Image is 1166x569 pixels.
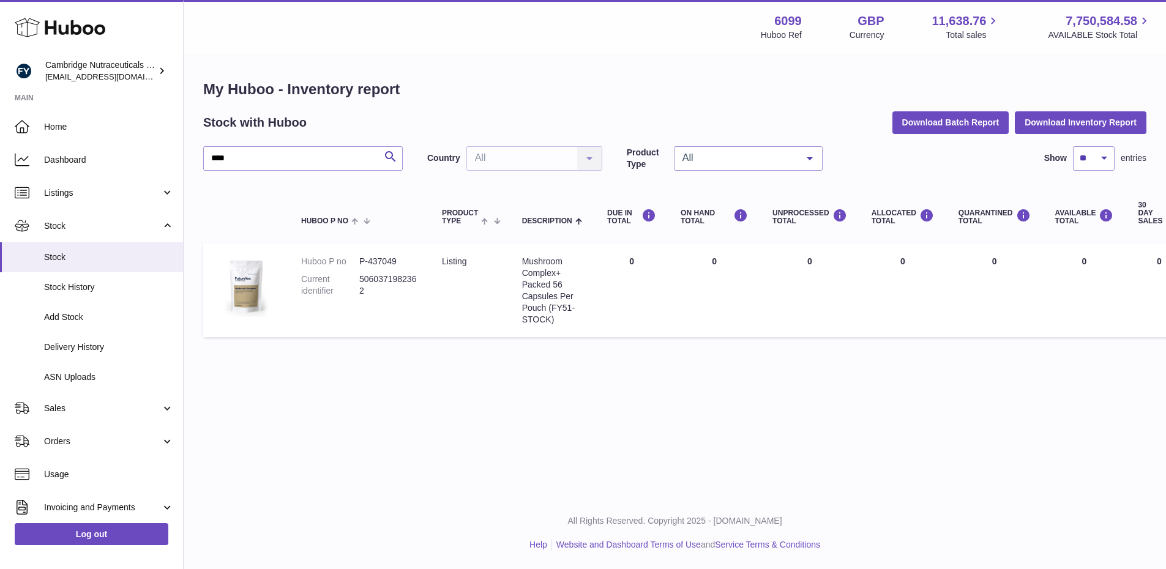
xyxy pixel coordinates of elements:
label: Product Type [627,147,668,170]
li: and [552,539,820,551]
div: Cambridge Nutraceuticals Ltd [45,59,155,83]
a: Service Terms & Conditions [715,540,820,549]
div: QUARANTINED Total [959,209,1031,225]
td: 0 [859,244,946,337]
a: Website and Dashboard Terms of Use [556,540,701,549]
dd: 5060371982362 [359,273,417,297]
button: Download Batch Report [892,111,1009,133]
div: Mushroom Complex+ Packed 56 Capsules Per Pouch (FY51-STOCK) [522,256,583,325]
span: ASN Uploads [44,371,174,383]
label: Country [427,152,460,164]
dt: Huboo P no [301,256,359,267]
span: All [679,152,798,164]
p: All Rights Reserved. Copyright 2025 - [DOMAIN_NAME] [193,515,1156,527]
span: Description [522,217,572,225]
img: huboo@camnutra.com [15,62,33,80]
span: Orders [44,436,161,447]
span: 7,750,584.58 [1066,13,1137,29]
div: Currency [850,29,884,41]
div: ALLOCATED Total [872,209,934,225]
span: Stock [44,220,161,232]
span: [EMAIL_ADDRESS][DOMAIN_NAME] [45,72,180,81]
span: Home [44,121,174,133]
span: AVAILABLE Stock Total [1048,29,1151,41]
span: 0 [992,256,997,266]
td: 0 [1043,244,1126,337]
span: Product Type [442,209,478,225]
span: Stock History [44,281,174,293]
img: product image [215,256,277,317]
span: 11,638.76 [932,13,986,29]
a: 11,638.76 Total sales [932,13,1000,41]
td: 0 [760,244,859,337]
a: 7,750,584.58 AVAILABLE Stock Total [1048,13,1151,41]
dt: Current identifier [301,273,359,297]
div: Huboo Ref [761,29,802,41]
div: ON HAND Total [681,209,748,225]
label: Show [1044,152,1067,164]
div: UNPROCESSED Total [772,209,847,225]
h1: My Huboo - Inventory report [203,80,1146,99]
span: listing [442,256,466,266]
button: Download Inventory Report [1015,111,1146,133]
td: 0 [595,244,668,337]
span: Huboo P no [301,217,348,225]
a: Help [529,540,547,549]
span: Dashboard [44,154,174,166]
h2: Stock with Huboo [203,114,307,131]
span: entries [1121,152,1146,164]
td: 0 [668,244,760,337]
span: Delivery History [44,341,174,353]
strong: 6099 [774,13,802,29]
a: Log out [15,523,168,545]
span: Total sales [946,29,1000,41]
dd: P-437049 [359,256,417,267]
div: AVAILABLE Total [1055,209,1114,225]
span: Listings [44,187,161,199]
span: Invoicing and Payments [44,502,161,513]
span: Sales [44,403,161,414]
span: Add Stock [44,311,174,323]
strong: GBP [858,13,884,29]
span: Usage [44,469,174,480]
span: Stock [44,251,174,263]
div: DUE IN TOTAL [607,209,656,225]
